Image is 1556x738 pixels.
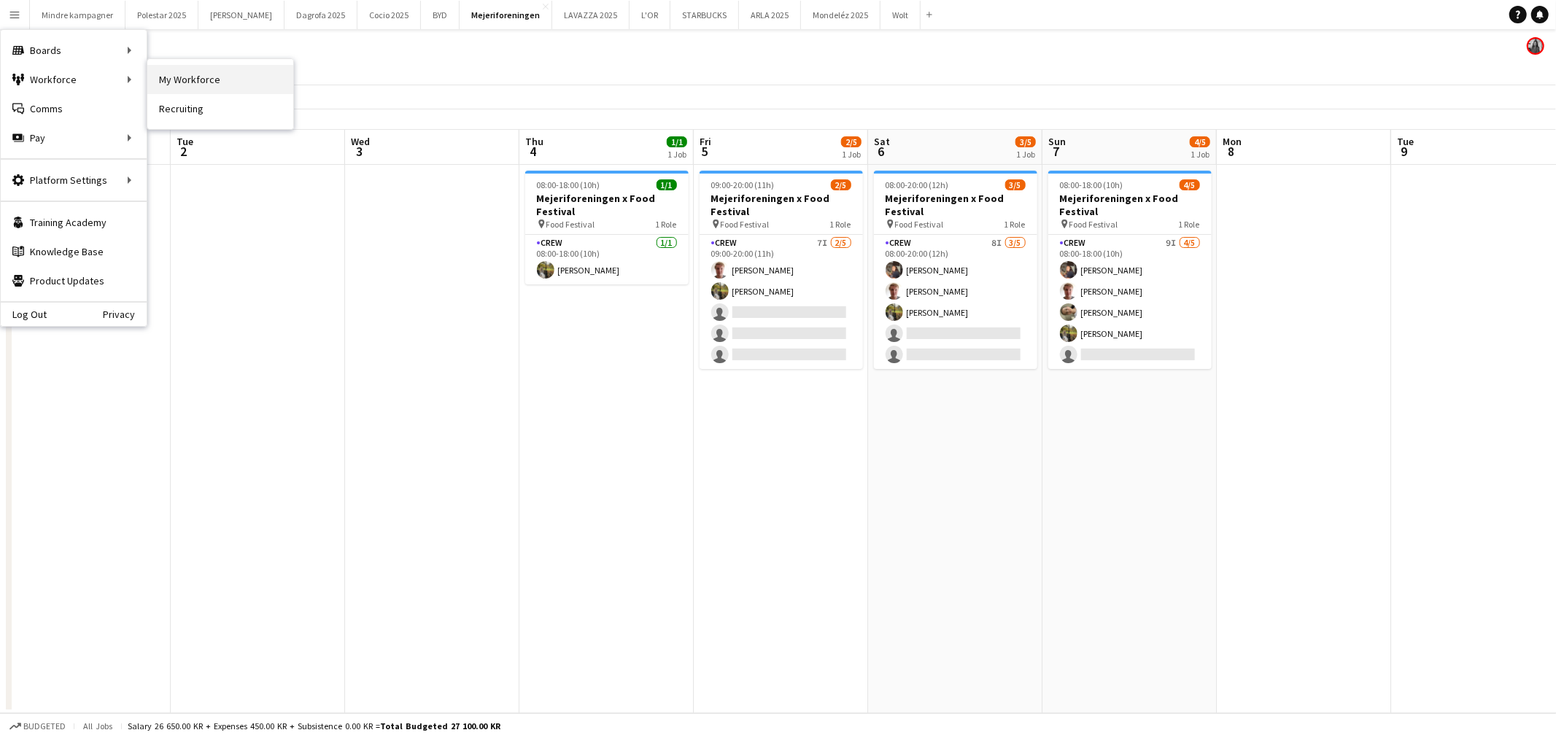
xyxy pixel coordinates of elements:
[656,219,677,230] span: 1 Role
[711,179,775,190] span: 09:00-20:00 (11h)
[198,1,285,29] button: [PERSON_NAME]
[1220,143,1242,160] span: 8
[23,721,66,731] span: Budgeted
[880,1,921,29] button: Wolt
[1,308,47,320] a: Log Out
[1060,179,1123,190] span: 08:00-18:00 (10h)
[1,36,147,65] div: Boards
[670,1,739,29] button: STARBUCKS
[1,123,147,152] div: Pay
[886,179,949,190] span: 08:00-20:00 (12h)
[1,166,147,195] div: Platform Settings
[285,1,357,29] button: Dagrofa 2025
[700,171,863,369] app-job-card: 09:00-20:00 (11h)2/5Mejeriforeningen x Food Festival Food Festival1 RoleCrew7I2/509:00-20:00 (11h...
[700,135,711,148] span: Fri
[523,143,543,160] span: 4
[1,266,147,295] a: Product Updates
[831,179,851,190] span: 2/5
[7,718,68,734] button: Budgeted
[1179,219,1200,230] span: 1 Role
[1,208,147,237] a: Training Academy
[667,136,687,147] span: 1/1
[147,65,293,94] a: My Workforce
[1397,135,1414,148] span: Tue
[1048,135,1066,148] span: Sun
[525,135,543,148] span: Thu
[552,1,630,29] button: LAVAZZA 2025
[546,219,595,230] span: Food Festival
[895,219,944,230] span: Food Festival
[1005,179,1026,190] span: 3/5
[30,1,125,29] button: Mindre kampagner
[697,143,711,160] span: 5
[460,1,552,29] button: Mejeriforeningen
[739,1,801,29] button: ARLA 2025
[841,136,862,147] span: 2/5
[525,171,689,284] app-job-card: 08:00-18:00 (10h)1/1Mejeriforeningen x Food Festival Food Festival1 RoleCrew1/108:00-18:00 (10h)[...
[874,192,1037,218] h3: Mejeriforeningen x Food Festival
[874,135,890,148] span: Sat
[1,237,147,266] a: Knowledge Base
[1016,149,1035,160] div: 1 Job
[174,143,193,160] span: 2
[103,308,147,320] a: Privacy
[667,149,686,160] div: 1 Job
[721,219,770,230] span: Food Festival
[1395,143,1414,160] span: 9
[525,235,689,284] app-card-role: Crew1/108:00-18:00 (10h)[PERSON_NAME]
[874,171,1037,369] app-job-card: 08:00-20:00 (12h)3/5Mejeriforeningen x Food Festival Food Festival1 RoleCrew8I3/508:00-20:00 (12h...
[872,143,890,160] span: 6
[128,720,500,731] div: Salary 26 650.00 KR + Expenses 450.00 KR + Subsistence 0.00 KR =
[657,179,677,190] span: 1/1
[537,179,600,190] span: 08:00-18:00 (10h)
[1190,136,1210,147] span: 4/5
[1046,143,1066,160] span: 7
[80,720,115,731] span: All jobs
[830,219,851,230] span: 1 Role
[380,720,500,731] span: Total Budgeted 27 100.00 KR
[1048,192,1212,218] h3: Mejeriforeningen x Food Festival
[1015,136,1036,147] span: 3/5
[147,94,293,123] a: Recruiting
[421,1,460,29] button: BYD
[700,192,863,218] h3: Mejeriforeningen x Food Festival
[1069,219,1118,230] span: Food Festival
[1180,179,1200,190] span: 4/5
[1,94,147,123] a: Comms
[1,65,147,94] div: Workforce
[525,192,689,218] h3: Mejeriforeningen x Food Festival
[700,235,863,369] app-card-role: Crew7I2/509:00-20:00 (11h)[PERSON_NAME][PERSON_NAME]
[1191,149,1209,160] div: 1 Job
[1005,219,1026,230] span: 1 Role
[351,135,370,148] span: Wed
[349,143,370,160] span: 3
[1527,37,1544,55] app-user-avatar: Mia Tidemann
[874,235,1037,369] app-card-role: Crew8I3/508:00-20:00 (12h)[PERSON_NAME][PERSON_NAME][PERSON_NAME]
[125,1,198,29] button: Polestar 2025
[357,1,421,29] button: Cocio 2025
[630,1,670,29] button: L'OR
[1048,235,1212,369] app-card-role: Crew9I4/508:00-18:00 (10h)[PERSON_NAME][PERSON_NAME][PERSON_NAME][PERSON_NAME]
[842,149,861,160] div: 1 Job
[1048,171,1212,369] app-job-card: 08:00-18:00 (10h)4/5Mejeriforeningen x Food Festival Food Festival1 RoleCrew9I4/508:00-18:00 (10h...
[177,135,193,148] span: Tue
[801,1,880,29] button: Mondeléz 2025
[1223,135,1242,148] span: Mon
